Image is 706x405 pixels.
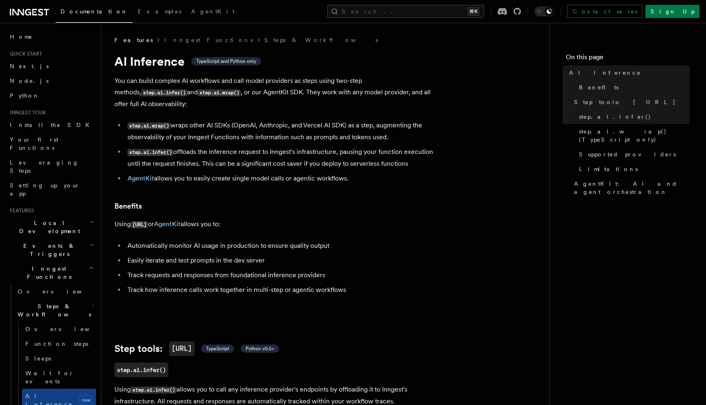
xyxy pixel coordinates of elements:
[579,150,676,158] span: Supported providers
[114,54,441,69] h1: AI Inference
[571,95,690,109] a: Step tools: [URL]
[114,218,441,230] p: Using or allows you to:
[25,340,88,347] span: Function steps
[125,269,441,281] li: Track requests and responses from foundational inference providers
[7,132,96,155] a: Your first Functions
[7,88,96,103] a: Python
[7,73,96,88] a: Node.js
[133,2,186,22] a: Examples
[7,238,96,261] button: Events & Triggers
[131,387,176,394] code: step.ai.infer()
[576,80,690,95] a: Benefits
[7,155,96,178] a: Leveraging Steps
[7,109,46,116] span: Inngest tour
[574,98,676,106] span: Step tools: [URL]
[7,219,89,235] span: Local Development
[14,284,96,299] a: Overview
[79,395,93,405] span: new
[169,341,194,356] code: [URL]
[114,200,142,212] a: Benefits
[56,2,133,23] a: Documentation
[22,366,96,389] a: Wait for events
[114,363,168,377] a: step.ai.infer()
[579,165,638,173] span: Limitations
[10,63,49,69] span: Next.js
[125,120,441,143] li: wraps other AI SDKs (OpenAI, Anthropic, and Vercel AI SDK) as a step, augmenting the observabilit...
[125,240,441,251] li: Automatically monitor AI usage in production to ensure quality output
[60,8,128,15] span: Documentation
[10,92,40,99] span: Python
[10,78,49,84] span: Node.js
[576,147,690,162] a: Supported providers
[196,58,256,65] span: TypeScript and Python only
[125,146,441,169] li: offloads the inference request to Inngest's infrastructure, pausing your function execution until...
[7,207,34,214] span: Features
[125,255,441,266] li: Easily iterate and test prompts in the dev server
[131,221,148,228] code: [URL]
[10,122,94,128] span: Install the SDK
[576,109,690,124] a: step.ai.infer()
[7,29,96,44] a: Home
[571,176,690,199] a: AgentKit: AI and agent orchestration
[14,302,91,318] span: Steps & Workflows
[534,7,554,16] button: Toggle dark mode
[25,355,51,362] span: Sleeps
[7,265,88,281] span: Inngest Functions
[569,69,641,77] span: AI Inference
[579,83,619,91] span: Benefits
[141,89,187,96] code: step.ai.infer()
[191,8,235,15] span: AgentKit
[127,122,170,129] code: step.ai.wrap()
[264,36,378,44] a: Steps & Workflows
[646,5,699,18] a: Sign Up
[574,180,690,196] span: AgentKit: AI and agent orchestration
[154,220,181,228] a: AgentKit
[10,159,79,174] span: Leveraging Steps
[114,36,153,44] span: Features
[127,149,173,156] code: step.ai.infer()
[14,299,96,322] button: Steps & Workflows
[114,341,279,356] a: Step tools:[URL] TypeScript Python v0.5+
[468,7,479,16] kbd: ⌘K
[206,345,229,352] span: TypeScript
[7,178,96,201] a: Setting up your app
[566,52,690,65] h4: On this page
[246,345,274,352] span: Python v0.5+
[576,124,690,147] a: step.ai.wrap() (TypeScript only)
[7,118,96,132] a: Install the SDK
[114,75,441,110] p: You can build complex AI workflows and call model providers as steps using two-step methods, and ...
[138,8,181,15] span: Examples
[186,2,239,22] a: AgentKit
[579,113,651,121] span: step.ai.infer()
[567,5,642,18] a: Contact sales
[22,336,96,351] a: Function steps
[7,51,42,57] span: Quick start
[10,33,33,41] span: Home
[125,173,441,184] li: allows you to easily create single model calls or agentic workflows.
[7,242,89,258] span: Events & Triggers
[198,89,241,96] code: step.ai.wrap()
[7,261,96,284] button: Inngest Functions
[576,162,690,176] a: Limitations
[164,36,253,44] a: Inngest Functions
[10,136,58,151] span: Your first Functions
[18,288,102,295] span: Overview
[22,322,96,336] a: Overview
[7,59,96,73] a: Next.js
[25,370,74,385] span: Wait for events
[127,174,154,182] a: AgentKit
[566,65,690,80] a: AI Inference
[7,216,96,238] button: Local Development
[579,127,690,144] span: step.ai.wrap() (TypeScript only)
[10,182,80,197] span: Setting up your app
[125,284,441,296] li: Track how inference calls work together in multi-step or agentic workflows
[22,351,96,366] a: Sleeps
[327,5,484,18] button: Search...⌘K
[25,326,109,332] span: Overview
